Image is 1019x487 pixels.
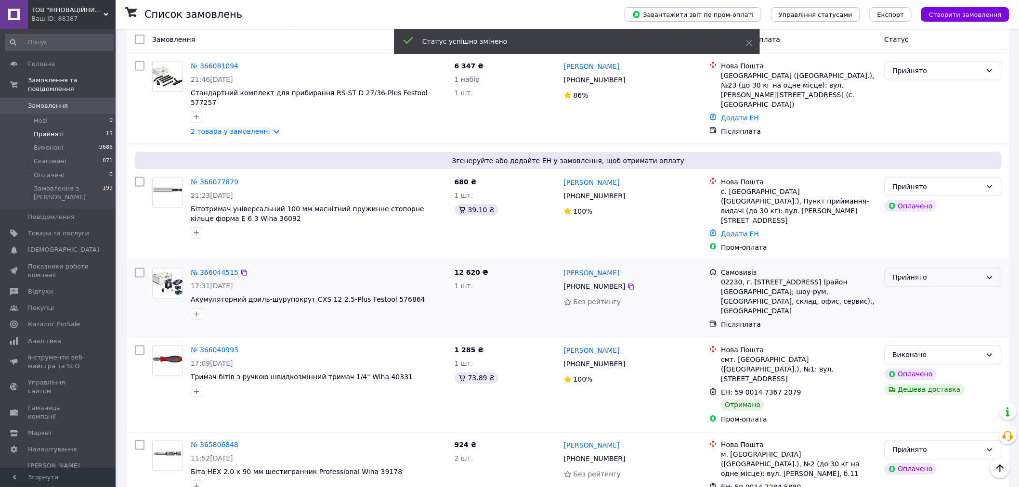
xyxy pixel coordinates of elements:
span: 924 ₴ [455,441,477,449]
h1: Список замовлень [144,9,242,20]
span: Створити замовлення [929,11,1002,18]
a: Фото товару [152,177,183,208]
span: 2 шт. [455,455,473,462]
span: Налаштування [28,445,77,454]
input: Пошук [5,34,114,51]
span: 11:52[DATE] [191,455,233,462]
span: Аналітика [28,337,61,346]
div: смт. [GEOGRAPHIC_DATA] ([GEOGRAPHIC_DATA].), №1: вул. [STREET_ADDRESS] [721,355,876,384]
span: 12 620 ₴ [455,269,489,277]
span: Гаманець компанії [28,404,89,421]
div: Статус успішно змінено [422,37,722,46]
span: Замовлення з [PERSON_NAME] [34,184,103,202]
span: Згенеруйте або додайте ЕН у замовлення, щоб отримати оплату [139,156,998,166]
span: 1 285 ₴ [455,346,484,354]
div: 02230, г. [STREET_ADDRESS] (район [GEOGRAPHIC_DATA]; шоу-рум, [GEOGRAPHIC_DATA], склад, офис, сер... [721,278,876,316]
span: 100% [574,376,593,384]
a: № 366077879 [191,178,238,186]
span: 199 [103,184,113,202]
div: Прийнято [893,445,982,455]
div: Прийнято [893,65,982,76]
span: Показники роботи компанії [28,262,89,280]
a: Фото товару [152,346,183,376]
a: [PERSON_NAME] [564,441,620,450]
div: с. [GEOGRAPHIC_DATA] ([GEOGRAPHIC_DATA].), Пункт приймання-видачі (до 30 кг): вул. [PERSON_NAME][... [721,187,876,225]
img: Фото товару [153,272,183,295]
a: [PERSON_NAME] [564,178,620,187]
span: Оплачені [34,171,64,179]
a: Додати ЕН [721,114,759,122]
span: 1 шт. [455,360,473,368]
span: Без рейтингу [574,471,621,478]
div: [PHONE_NUMBER] [562,452,627,466]
span: Каталог ProSale [28,320,80,329]
span: Завантажити звіт по пром-оплаті [632,10,754,19]
span: 1 шт. [455,282,473,290]
div: Післяплата [721,320,876,330]
button: Завантажити звіт по пром-оплаті [625,7,761,22]
a: Створити замовлення [912,10,1009,18]
a: № 366081094 [191,62,238,70]
a: Акумуляторний дриль-шурупокрут CXS 12 2.5-Plus Festool 576864 [191,296,425,304]
a: 2 товара у замовленні [191,128,270,135]
div: м. [GEOGRAPHIC_DATA] ([GEOGRAPHIC_DATA].), №2 (до 30 кг на одне місце): вул. [PERSON_NAME], б.11 [721,450,876,479]
div: [PHONE_NUMBER] [562,280,627,294]
span: Статус [885,36,909,43]
a: Стандартний комплект для прибирання RS-ST D 27/36-Plus Festool 577257 [191,89,428,106]
span: 0 [109,171,113,179]
span: Повідомлення [28,213,75,221]
a: [PERSON_NAME] [564,346,620,356]
span: Без рейтингу [574,298,621,306]
div: Оплачено [885,369,937,380]
a: [PERSON_NAME] [564,62,620,71]
img: Фото товару [153,356,183,366]
a: № 365806848 [191,441,238,449]
div: [PHONE_NUMBER] [562,73,627,87]
div: Дешева доставка [885,384,965,396]
span: ЕН: 59 0014 7367 2079 [721,389,801,397]
div: Нова Пошта [721,440,876,450]
a: Фото товару [152,61,183,92]
button: Управління статусами [771,7,860,22]
span: Виконані [34,143,64,152]
a: Біта HEX 2.0 х 90 мм шестигранник Professional Wiha 39178 [191,468,402,476]
span: Управління статусами [779,11,852,18]
a: № 366040993 [191,346,238,354]
span: Експорт [877,11,904,18]
div: Виконано [893,350,982,360]
span: 17:31[DATE] [191,282,233,290]
a: Фото товару [152,440,183,471]
div: [GEOGRAPHIC_DATA] ([GEOGRAPHIC_DATA].), №23 (до 30 кг на одне місце): вул. [PERSON_NAME][STREET_A... [721,71,876,109]
div: Пром-оплата [721,243,876,252]
div: Пром-оплата [721,415,876,424]
span: 9686 [99,143,113,152]
div: Ваш ID: 88387 [31,14,116,23]
span: Замовлення [152,36,195,43]
span: Головна [28,60,55,68]
div: Післяплата [721,127,876,136]
div: Самовивіз [721,268,876,278]
span: 15 [106,130,113,139]
span: 86% [574,91,588,99]
span: Прийняті [34,130,64,139]
span: Скасовані [34,157,66,166]
span: 871 [103,157,113,166]
img: Фото товару [153,187,183,198]
div: Отримано [721,399,764,411]
span: Нові [34,116,48,125]
span: Інструменти веб-майстра та SEO [28,353,89,371]
div: [PHONE_NUMBER] [562,358,627,371]
a: Бітотримач універсальний 100 мм магнітний пружинне стопорне кільце форма E 6.3 Wiha 36092 [191,205,424,222]
button: Наверх [990,458,1010,478]
span: 21:23[DATE] [191,192,233,199]
span: [DEMOGRAPHIC_DATA] [28,245,99,254]
span: Товари та послуги [28,229,89,238]
a: № 366044515 [191,269,238,277]
span: 6 347 ₴ [455,62,484,70]
span: 1 шт. [455,89,473,97]
img: Фото товару [153,66,183,87]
